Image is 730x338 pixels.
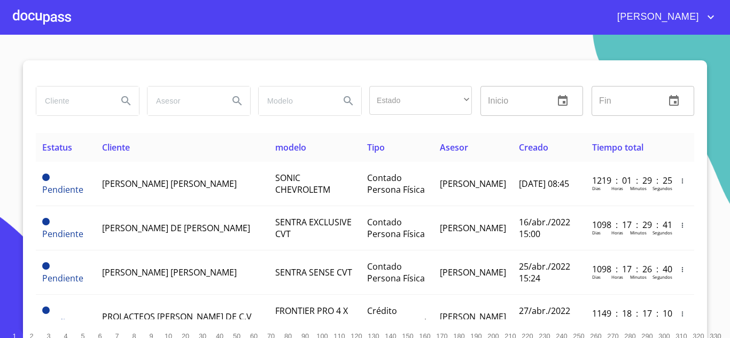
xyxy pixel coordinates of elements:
span: [PERSON_NAME] [PERSON_NAME] [102,266,237,278]
span: SONIC CHEVROLETM [275,172,330,195]
p: Minutos [630,185,647,191]
div: ​ [369,86,472,115]
span: SENTRA SENSE CVT [275,266,352,278]
span: [PERSON_NAME] DE [PERSON_NAME] [102,222,250,234]
span: [PERSON_NAME] [440,266,506,278]
span: Asesor [440,142,468,153]
p: Minutos [630,318,647,324]
span: FRONTIER PRO 4 X 4 X 4 TA [275,305,348,328]
span: Tipo [367,142,385,153]
span: Pendiente [42,317,83,328]
span: Contado Persona Física [367,261,425,284]
p: Segundos [653,274,672,280]
span: Contado Persona Física [367,172,425,195]
span: 27/abr./2022 08:47 [519,305,570,328]
input: search [36,87,109,115]
p: 1098 : 17 : 26 : 40 [592,263,664,275]
button: Search [113,88,139,114]
span: Pendiente [42,174,50,181]
p: Minutos [630,230,647,235]
p: Horas [611,230,623,235]
p: Segundos [653,185,672,191]
span: Pendiente [42,184,83,195]
span: [PERSON_NAME] [440,311,506,323]
p: Dias [592,318,601,324]
span: SENTRA EXCLUSIVE CVT [275,216,352,240]
span: [PERSON_NAME] [440,178,506,190]
span: Pendiente [42,218,50,225]
p: Segundos [653,318,672,324]
button: account of current user [609,9,717,26]
p: Horas [611,318,623,324]
span: Creado [519,142,548,153]
p: Minutos [630,274,647,280]
p: 1149 : 18 : 17 : 10 [592,308,664,319]
span: PROLACTEOS [PERSON_NAME] DE C.V [102,311,252,323]
span: 16/abr./2022 15:00 [519,216,570,240]
p: Segundos [653,230,672,235]
p: Dias [592,274,601,280]
p: 1219 : 01 : 29 : 25 [592,175,664,186]
button: Search [224,88,250,114]
span: Tiempo total [592,142,643,153]
span: [DATE] 08:45 [519,178,569,190]
p: Horas [611,185,623,191]
span: Contado Persona Física [367,216,425,240]
span: Estatus [42,142,72,153]
span: [PERSON_NAME] [609,9,704,26]
input: search [147,87,220,115]
span: Pendiente [42,306,50,314]
span: modelo [275,142,306,153]
span: [PERSON_NAME] [440,222,506,234]
p: 1098 : 17 : 29 : 41 [592,219,664,231]
p: Dias [592,230,601,235]
p: Dias [592,185,601,191]
span: Pendiente [42,262,50,270]
span: Pendiente [42,228,83,240]
p: Horas [611,274,623,280]
span: [PERSON_NAME] [PERSON_NAME] [102,178,237,190]
span: Cliente [102,142,130,153]
span: Crédito Persona Moral [367,305,426,328]
input: search [259,87,331,115]
span: 25/abr./2022 15:24 [519,261,570,284]
span: Pendiente [42,272,83,284]
button: Search [336,88,361,114]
